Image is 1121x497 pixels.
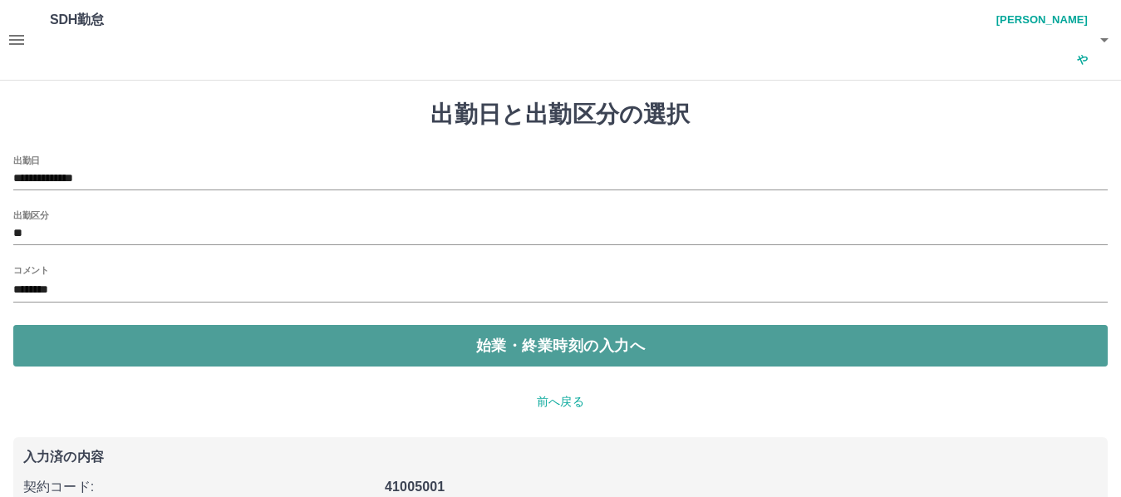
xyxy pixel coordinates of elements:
label: 出勤区分 [13,209,48,221]
label: 出勤日 [13,154,40,166]
label: コメント [13,263,48,276]
h1: 出勤日と出勤区分の選択 [13,101,1108,129]
p: 契約コード : [23,477,375,497]
p: 前へ戻る [13,393,1108,411]
button: 始業・終業時刻の入力へ [13,325,1108,367]
b: 41005001 [385,480,445,494]
p: 入力済の内容 [23,450,1098,464]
